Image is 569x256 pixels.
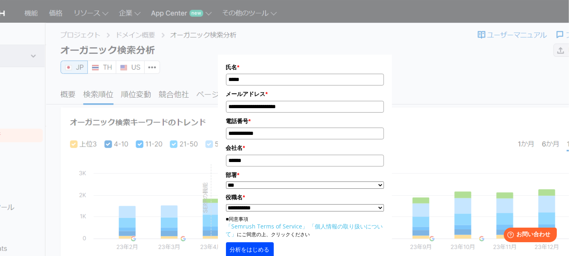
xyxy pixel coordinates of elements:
[226,222,308,230] a: 「Semrush Terms of Service」
[497,224,560,247] iframe: Help widget launcher
[226,143,384,152] label: 会社名
[226,193,384,202] label: 役職名
[226,171,384,179] label: 部署
[226,90,384,98] label: メールアドレス
[226,215,384,238] p: ■同意事項 にご同意の上、クリックください
[226,117,384,126] label: 電話番号
[226,63,384,72] label: 氏名
[226,222,383,238] a: 「個人情報の取り扱いについて」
